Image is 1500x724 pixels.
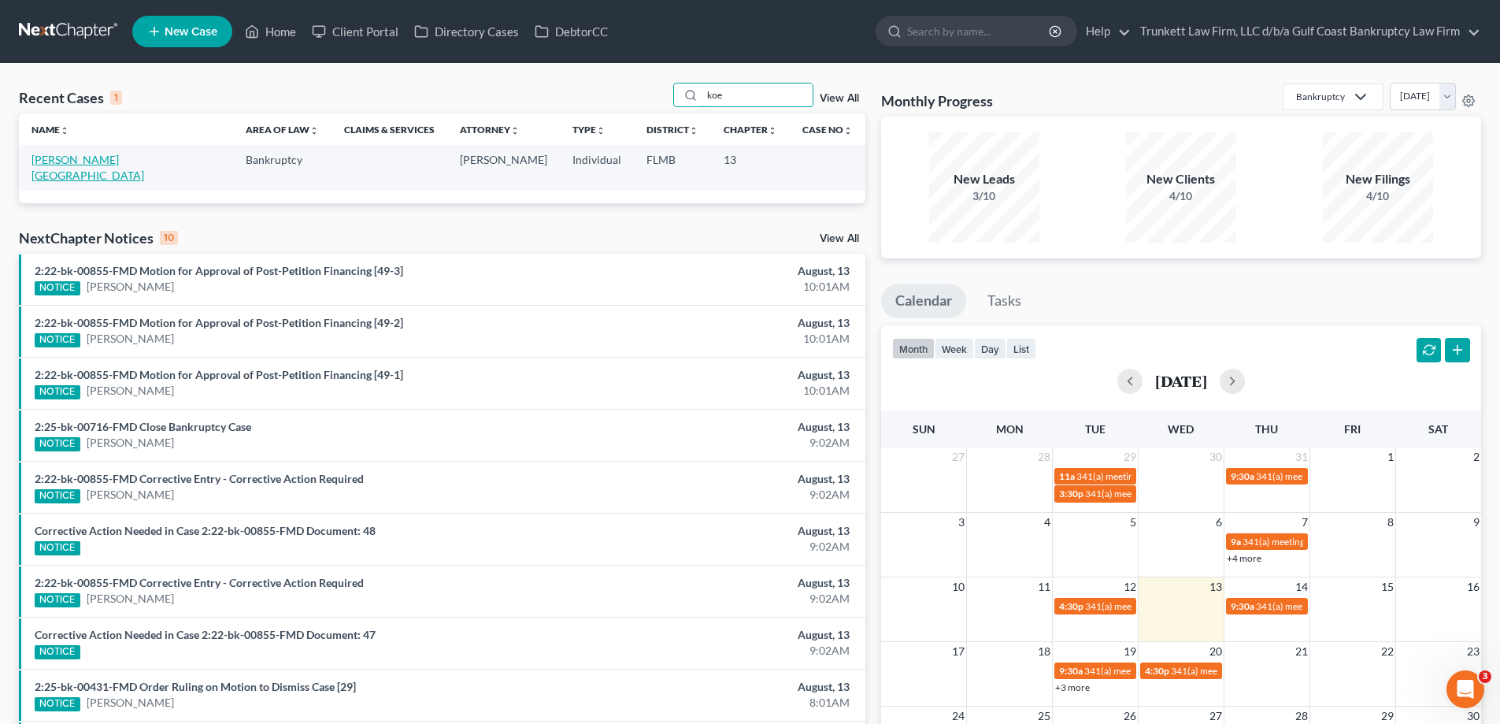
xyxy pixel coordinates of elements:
[1059,665,1083,677] span: 9:30a
[35,333,80,347] div: NOTICE
[60,126,69,136] i: unfold_more
[1472,513,1481,532] span: 9
[1243,536,1394,548] span: 341(a) meeting for [PERSON_NAME]
[1323,188,1433,204] div: 4/10
[588,279,850,295] div: 10:01AM
[702,84,813,106] input: Search by name...
[1122,577,1138,596] span: 12
[929,170,1039,188] div: New Leads
[1208,447,1224,466] span: 30
[1479,670,1491,683] span: 3
[1323,170,1433,188] div: New Filings
[1059,488,1083,499] span: 3:30p
[447,145,560,190] td: [PERSON_NAME]
[560,145,634,190] td: Individual
[1055,681,1090,693] a: +3 more
[588,575,850,591] div: August, 13
[35,368,403,381] a: 2:22-bk-00855-FMD Motion for Approval of Post-Petition Financing [49-1]
[31,153,144,182] a: [PERSON_NAME][GEOGRAPHIC_DATA]
[1446,670,1484,708] iframe: Intercom live chat
[1036,642,1052,661] span: 18
[1043,513,1052,532] span: 4
[913,422,935,436] span: Sun
[1122,447,1138,466] span: 29
[35,472,364,485] a: 2:22-bk-00855-FMD Corrective Entry - Corrective Action Required
[304,17,406,46] a: Client Portal
[87,487,174,503] a: [PERSON_NAME]
[1231,600,1254,612] span: 9:30a
[35,437,80,451] div: NOTICE
[1344,422,1361,436] span: Fri
[110,91,122,105] div: 1
[1380,642,1395,661] span: 22
[802,124,853,136] a: Case Nounfold_more
[1214,513,1224,532] span: 6
[1255,422,1278,436] span: Thu
[35,264,403,277] a: 2:22-bk-00855-FMD Motion for Approval of Post-Petition Financing [49-3]
[1084,665,1236,677] span: 341(a) meeting for [PERSON_NAME]
[35,489,80,503] div: NOTICE
[950,642,966,661] span: 17
[1155,373,1207,389] h2: [DATE]
[19,88,122,107] div: Recent Cases
[309,126,319,136] i: unfold_more
[1294,447,1309,466] span: 31
[588,643,850,659] div: 9:02AM
[35,593,80,607] div: NOTICE
[31,124,69,136] a: Nameunfold_more
[1300,513,1309,532] span: 7
[935,338,974,359] button: week
[87,383,174,399] a: [PERSON_NAME]
[588,419,850,435] div: August, 13
[1256,600,1408,612] span: 341(a) meeting for [PERSON_NAME]
[843,126,853,136] i: unfold_more
[768,126,777,136] i: unfold_more
[588,591,850,607] div: 9:02AM
[1126,170,1236,188] div: New Clients
[1231,470,1254,482] span: 9:30a
[634,145,711,190] td: FLMB
[1294,642,1309,661] span: 21
[1059,470,1075,482] span: 11a
[588,627,850,643] div: August, 13
[1208,642,1224,661] span: 20
[246,124,319,136] a: Area of Lawunfold_more
[1231,536,1241,548] span: 9a
[35,697,80,711] div: NOTICE
[1085,488,1237,499] span: 341(a) meeting for [PERSON_NAME]
[996,422,1024,436] span: Mon
[646,124,698,136] a: Districtunfold_more
[1428,422,1448,436] span: Sat
[907,17,1051,46] input: Search by name...
[1208,577,1224,596] span: 13
[35,316,403,329] a: 2:22-bk-00855-FMD Motion for Approval of Post-Petition Financing [49-2]
[1126,188,1236,204] div: 4/10
[1122,642,1138,661] span: 19
[510,126,520,136] i: unfold_more
[87,591,174,607] a: [PERSON_NAME]
[689,126,698,136] i: unfold_more
[1085,422,1106,436] span: Tue
[974,338,1006,359] button: day
[1006,338,1036,359] button: list
[1465,577,1481,596] span: 16
[35,628,376,641] a: Corrective Action Needed in Case 2:22-bk-00855-FMD Document: 47
[87,331,174,347] a: [PERSON_NAME]
[406,17,527,46] a: Directory Cases
[1036,577,1052,596] span: 11
[588,263,850,279] div: August, 13
[1294,577,1309,596] span: 14
[1380,577,1395,596] span: 15
[1036,447,1052,466] span: 28
[87,279,174,295] a: [PERSON_NAME]
[881,284,966,318] a: Calendar
[957,513,966,532] span: 3
[1085,600,1237,612] span: 341(a) meeting for [PERSON_NAME]
[237,17,304,46] a: Home
[87,435,174,451] a: [PERSON_NAME]
[892,338,935,359] button: month
[35,645,80,659] div: NOTICE
[950,447,966,466] span: 27
[160,231,178,245] div: 10
[820,233,859,244] a: View All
